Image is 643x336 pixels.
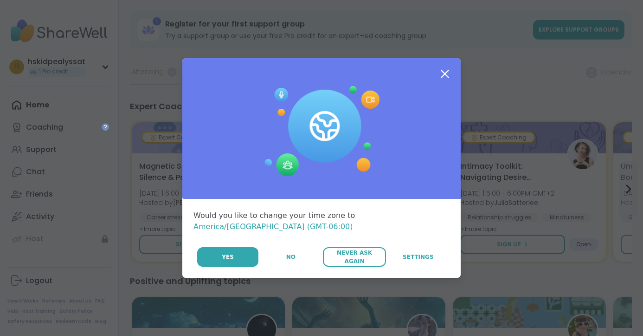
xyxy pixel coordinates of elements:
[197,247,258,267] button: Yes
[193,222,353,231] span: America/[GEOGRAPHIC_DATA] (GMT-06:00)
[328,249,381,265] span: Never Ask Again
[102,123,109,131] iframe: Spotlight
[193,210,450,232] div: Would you like to change your time zone to
[403,253,434,261] span: Settings
[264,86,379,177] img: Session Experience
[323,247,386,267] button: Never Ask Again
[259,247,322,267] button: No
[387,247,450,267] a: Settings
[222,253,234,261] span: Yes
[286,253,296,261] span: No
